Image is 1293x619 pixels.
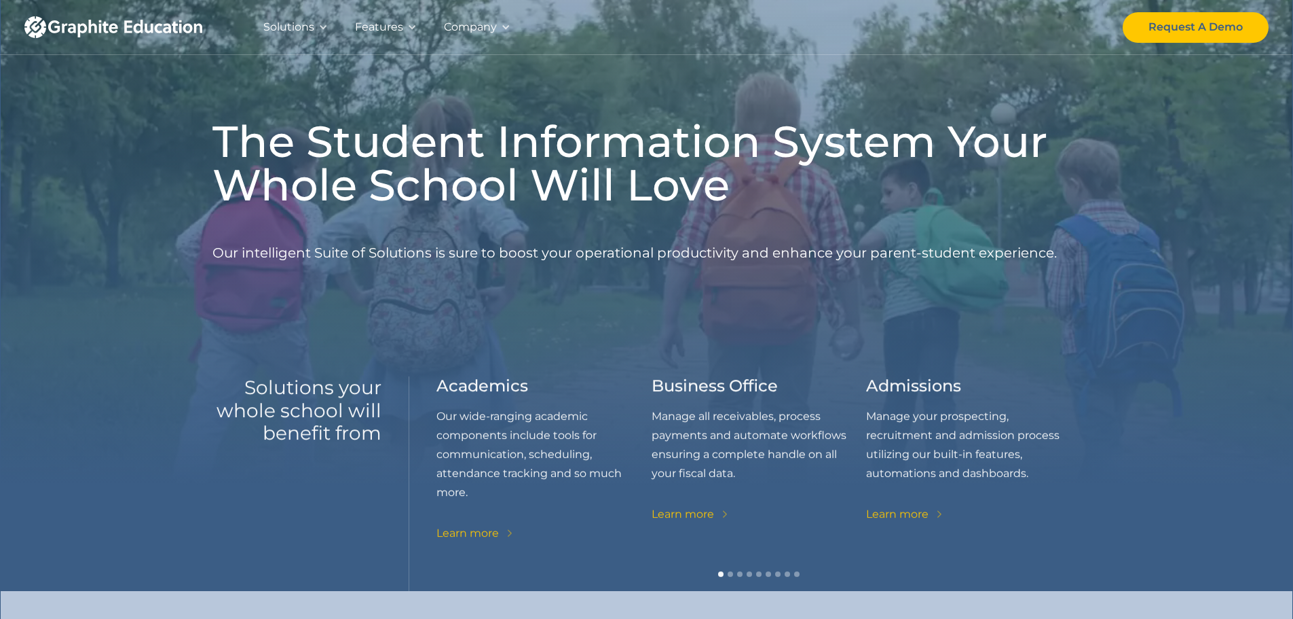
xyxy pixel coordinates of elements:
[866,376,961,396] h3: Admissions
[444,18,497,37] div: Company
[866,376,1081,543] div: 3 of 9
[436,524,515,543] a: Learn more
[766,571,771,577] div: Show slide 6 of 9
[355,18,403,37] div: Features
[1123,12,1269,43] a: Request A Demo
[436,376,652,543] div: 1 of 9
[212,120,1081,207] h1: The Student Information System Your Whole School Will Love
[651,376,866,543] div: 2 of 9
[436,407,652,502] p: Our wide-ranging academic components include tools for communication, scheduling, attendance trac...
[436,524,499,543] div: Learn more
[866,407,1081,483] p: Manage your prospecting, recruitment and admission process utilizing our built-in features, autom...
[775,571,781,577] div: Show slide 7 of 9
[263,18,314,37] div: Solutions
[651,376,777,396] h3: Business Office
[651,407,866,483] p: Manage all receivables, process payments and automate workflows ensuring a complete handle on all...
[756,571,762,577] div: Show slide 5 of 9
[1081,505,1143,524] div: Learn more
[436,376,528,396] h3: Academics
[747,571,752,577] div: Show slide 4 of 9
[212,376,381,445] h2: Solutions your whole school will benefit from
[728,571,733,577] div: Show slide 2 of 9
[1081,376,1194,396] h3: Development
[737,571,743,577] div: Show slide 3 of 9
[785,571,790,577] div: Show slide 8 of 9
[1148,18,1243,37] div: Request A Demo
[794,571,800,577] div: Show slide 9 of 9
[718,571,724,577] div: Show slide 1 of 9
[212,217,1057,289] p: Our intelligent Suite of Solutions is sure to boost your operational productivity and enhance you...
[651,505,713,524] div: Learn more
[436,376,1081,592] div: carousel
[866,505,929,524] div: Learn more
